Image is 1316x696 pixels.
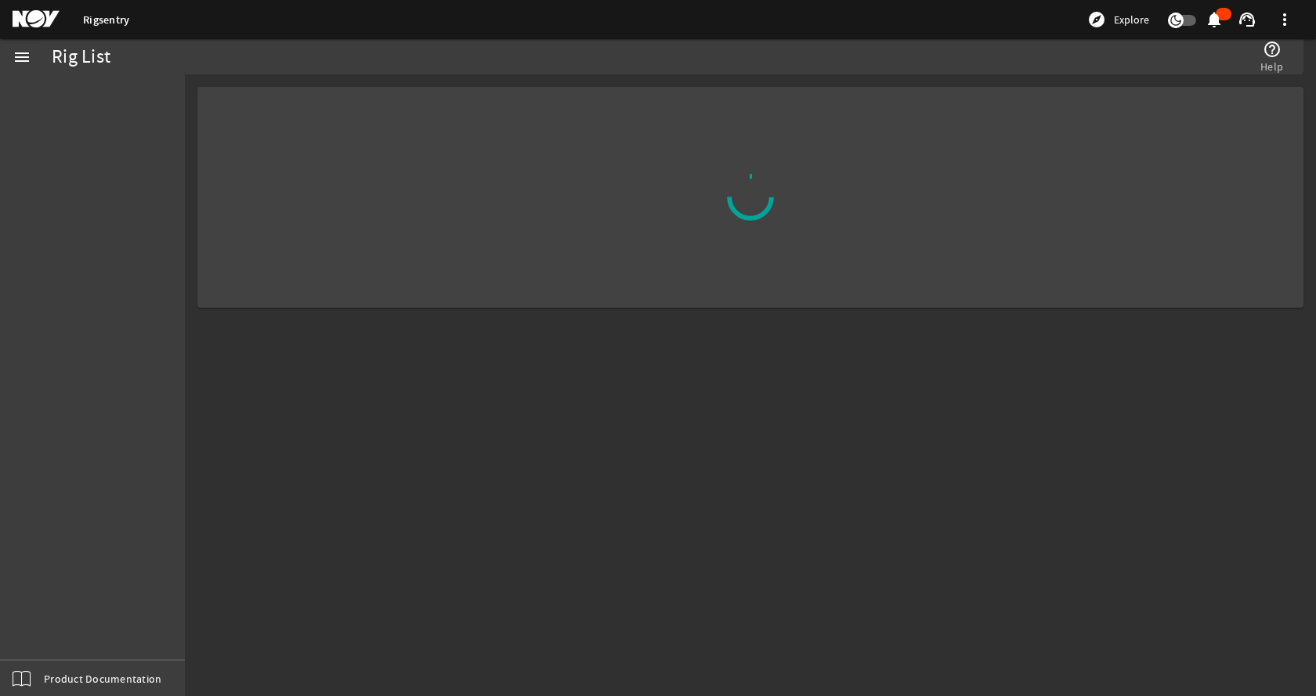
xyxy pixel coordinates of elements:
span: Explore [1114,12,1149,27]
span: Help [1260,59,1283,74]
mat-icon: menu [13,48,31,67]
mat-icon: notifications [1205,10,1224,29]
span: Product Documentation [44,671,161,687]
button: more_vert [1266,1,1303,38]
button: Explore [1081,7,1155,32]
mat-icon: help_outline [1263,40,1282,59]
mat-icon: explore [1087,10,1106,29]
div: Rig List [52,49,110,65]
mat-icon: support_agent [1238,10,1256,29]
a: Rigsentry [83,13,129,27]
